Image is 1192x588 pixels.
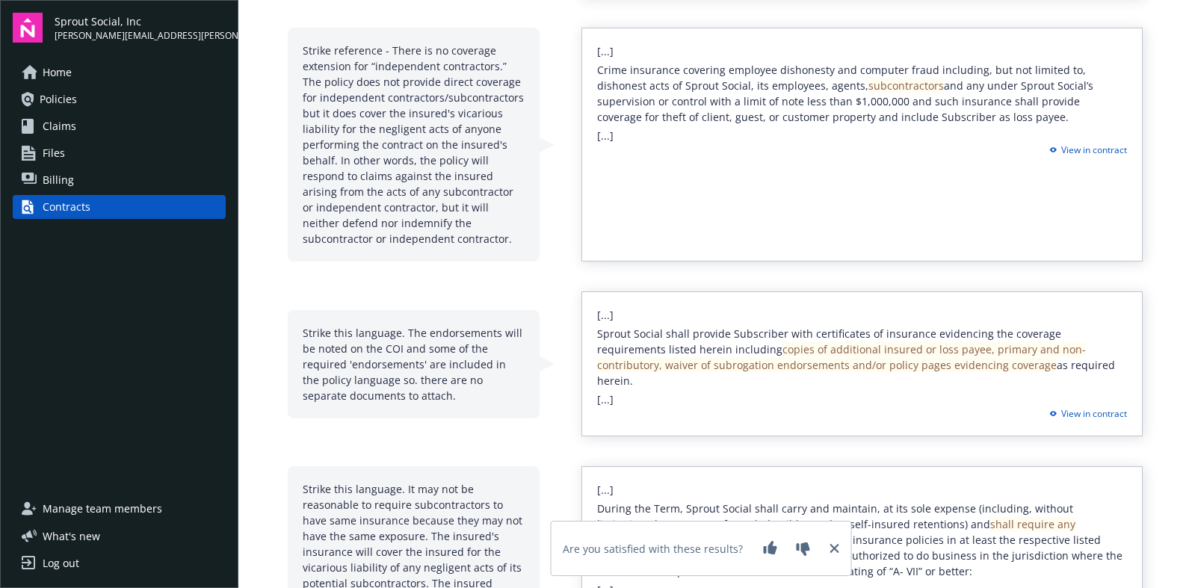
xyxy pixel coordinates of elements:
div: View in contract [1045,143,1127,157]
div: Strike reference - There is no coverage extension for “independent contractors.” The policy does ... [288,28,540,261]
div: Contracts [43,195,90,219]
a: Policies [13,87,226,111]
span: Crime insurance covering employee dishonesty and computer fraud including, but not limited to, di... [597,63,1093,124]
span: Sprout Social, Inc [55,13,226,29]
a: Billing [13,168,226,192]
button: What's new [13,528,124,544]
a: Manage team members [13,497,226,521]
span: Billing [43,168,74,192]
span: [PERSON_NAME][EMAIL_ADDRESS][PERSON_NAME][DOMAIN_NAME] [55,29,226,43]
span: During the Term, Sprout Social shall carry and maintain, at its sole expense (including, without ... [597,501,1122,578]
span: Files [43,141,65,165]
div: Are you satisfied with these results? [563,541,743,557]
a: Home [13,61,226,84]
div: [...] [...] [581,28,1143,261]
span: Claims [43,114,76,138]
button: Sprout Social, Inc[PERSON_NAME][EMAIL_ADDRESS][PERSON_NAME][DOMAIN_NAME] [55,13,226,43]
div: View in contract [1045,407,1127,421]
span: subcontractors [868,78,944,93]
div: [...] [...] [581,291,1143,436]
a: Claims [13,114,226,138]
a: Files [13,141,226,165]
span: What ' s new [43,528,100,544]
span: Policies [40,87,77,111]
span: Sprout Social shall provide Subscriber with certificates of insurance evidencing the coverage req... [597,327,1115,388]
span: Manage team members [43,497,162,521]
span: Home [43,61,72,84]
img: navigator-logo.svg [13,13,43,43]
a: Contracts [13,195,226,219]
div: Log out [43,551,79,575]
div: Strike this language. The endorsements will be noted on the COI and some of the required 'endorse... [288,310,540,418]
span: copies of additional insured or loss payee, primary and non-contributory, waiver of subrogation e... [597,342,1086,372]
